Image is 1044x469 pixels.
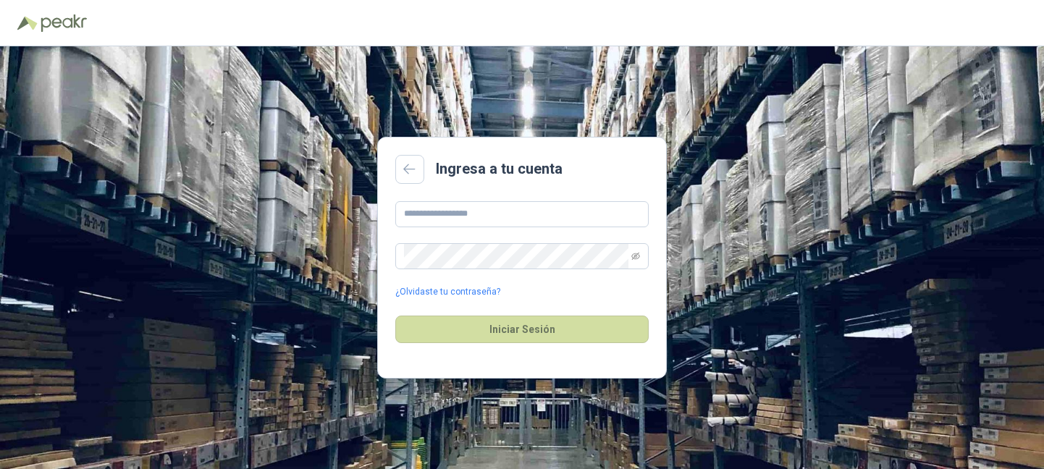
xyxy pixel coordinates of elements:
h2: Ingresa a tu cuenta [436,158,563,180]
img: Logo [17,16,38,30]
span: eye-invisible [631,252,640,261]
a: ¿Olvidaste tu contraseña? [395,285,500,299]
img: Peakr [41,14,87,32]
button: Iniciar Sesión [395,316,649,343]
